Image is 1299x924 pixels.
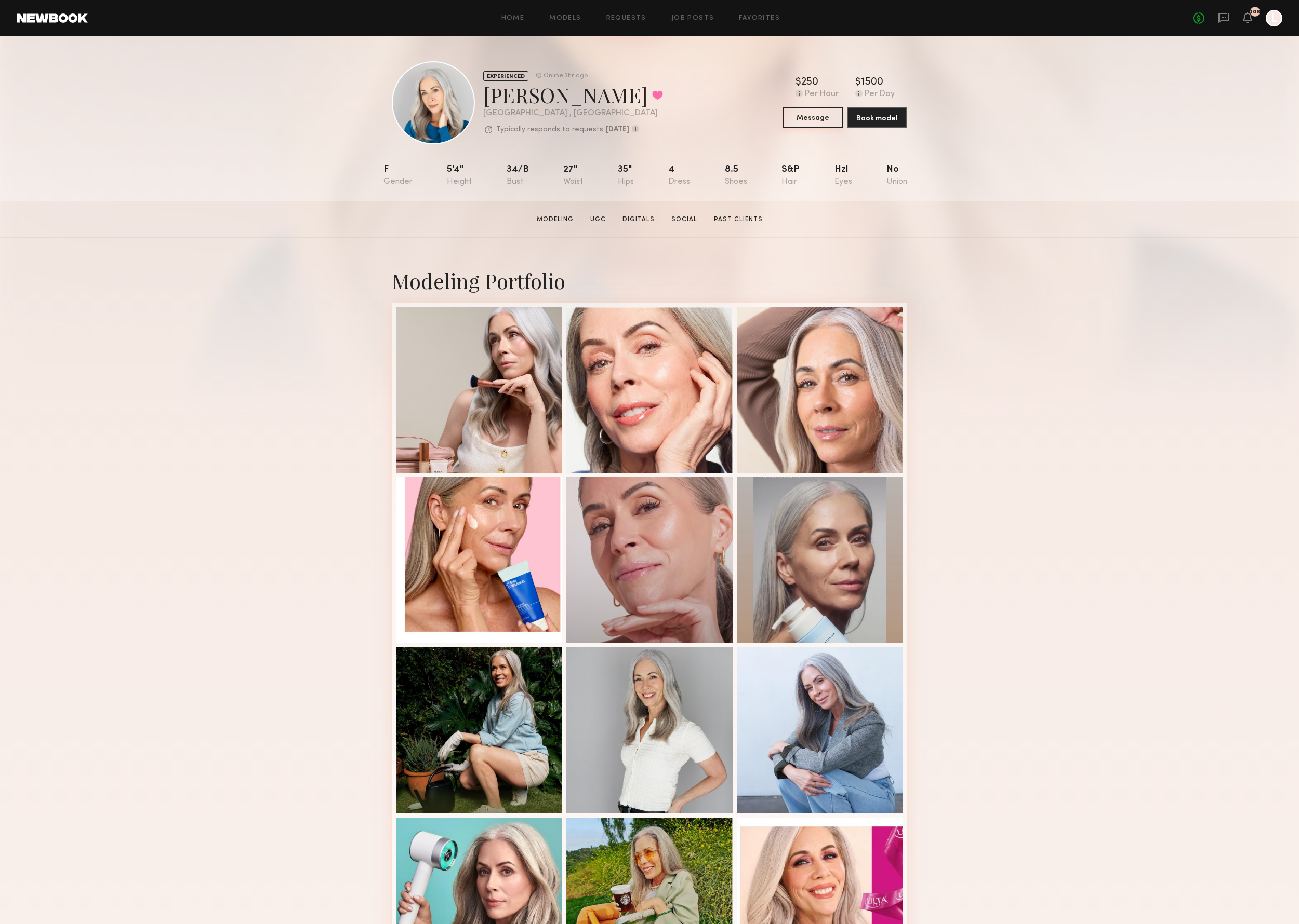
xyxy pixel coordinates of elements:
a: Digitals [618,215,659,224]
a: Home [501,15,525,22]
a: Favorites [739,15,780,22]
div: No [886,165,907,186]
div: F [383,165,413,186]
a: UGC [586,215,610,224]
div: [PERSON_NAME] [483,81,663,108]
a: Models [549,15,581,22]
div: Online 3hr ago [544,73,588,79]
div: 8.5 [725,165,747,186]
div: 35" [618,165,634,186]
div: [GEOGRAPHIC_DATA] , [GEOGRAPHIC_DATA] [483,109,663,118]
button: Book model [847,107,907,128]
a: Job Posts [671,15,714,22]
a: Modeling [533,215,578,224]
div: Per Hour [805,90,839,99]
div: 106 [1250,9,1260,15]
a: Requests [606,15,646,22]
div: EXPERIENCED [483,71,528,81]
div: $ [855,77,861,88]
button: Message [783,107,843,128]
div: Per Day [865,90,895,99]
a: Social [667,215,701,224]
div: 27" [563,165,583,186]
p: Typically responds to requests [496,126,603,133]
div: 34/b [507,165,529,186]
div: 1500 [861,77,883,88]
a: L [1266,10,1282,26]
div: 250 [801,77,818,88]
div: 4 [668,165,690,186]
div: S&P [781,165,800,186]
div: Modeling Portfolio [392,267,907,294]
div: 5'4" [447,165,472,186]
b: [DATE] [606,126,629,133]
a: Past Clients [710,215,767,224]
div: $ [796,77,801,88]
div: Hzl [834,165,852,186]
